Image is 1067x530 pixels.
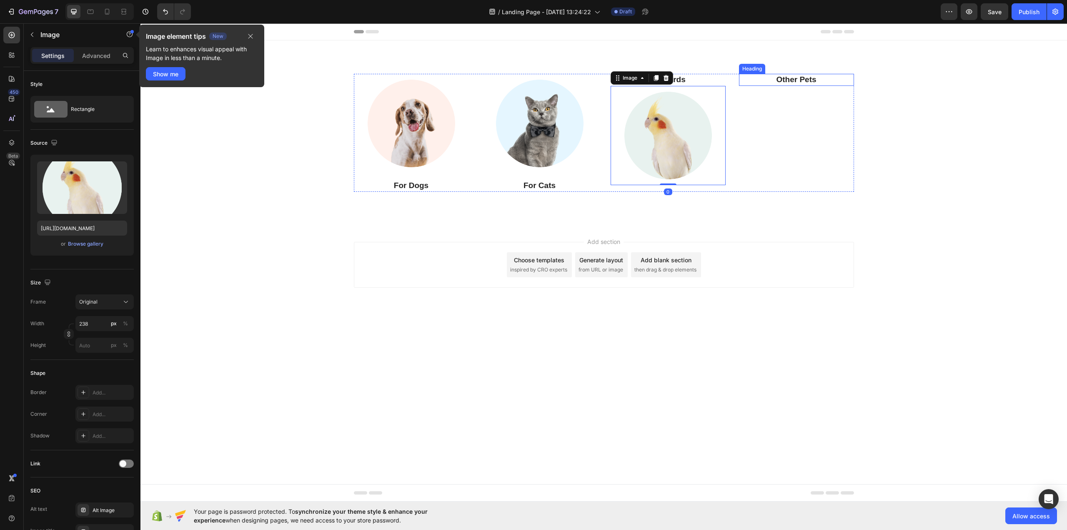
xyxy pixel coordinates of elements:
[157,3,191,20] div: Undo/Redo
[37,161,127,214] img: preview-image
[1012,3,1047,20] button: Publish
[41,51,65,60] p: Settings
[123,342,128,349] div: %
[30,389,47,396] div: Border
[93,389,132,397] div: Add...
[71,100,122,119] div: Rectangle
[194,508,428,524] span: synchronize your theme style & enhance your experience
[439,232,483,241] div: Generate layout
[68,240,104,248] button: Browse gallery
[40,30,111,40] p: Image
[120,340,130,350] button: px
[123,320,128,327] div: %
[221,50,321,150] img: Alt Image
[1012,512,1050,520] span: Allow access
[498,8,500,16] span: /
[30,432,50,440] div: Shadow
[30,342,46,349] label: Height
[120,319,130,329] button: px
[37,221,127,236] input: https://example.com/image.jpg
[30,369,45,377] div: Shape
[981,3,1008,20] button: Save
[599,51,713,62] p: Other Pets
[6,153,20,159] div: Beta
[494,243,556,250] span: then drag & drop elements
[93,432,132,440] div: Add...
[75,294,134,309] button: Original
[988,8,1002,15] span: Save
[350,50,449,150] img: Alt Image
[443,214,483,223] span: Add section
[214,157,328,168] p: For Dogs
[343,157,456,168] p: For Cats
[30,80,43,88] div: Style
[438,243,483,250] span: from URL or image
[68,240,103,248] div: Browse gallery
[75,338,134,353] input: px%
[109,340,119,350] button: %
[30,460,40,467] div: Link
[30,410,47,418] div: Corner
[502,8,591,16] span: Landing Page - [DATE] 13:24:22
[1019,8,1039,16] div: Publish
[8,89,20,95] div: 450
[55,7,58,17] p: 7
[30,298,46,306] label: Frame
[194,507,460,525] span: Your page is password protected. To when designing pages, we need access to your store password.
[1005,507,1057,524] button: Allow access
[370,243,427,250] span: inspired by CRO experts
[82,51,110,60] p: Advanced
[481,51,498,58] div: Image
[111,320,117,327] div: px
[79,298,98,306] span: Original
[30,505,47,513] div: Alt text
[30,487,40,495] div: SEO
[478,63,577,162] img: Alt Image
[109,319,119,329] button: %
[373,232,424,241] div: Choose templates
[619,8,632,15] span: Draft
[30,320,44,327] label: Width
[523,165,532,172] div: 0
[93,411,132,418] div: Add...
[3,3,62,20] button: 7
[30,138,59,149] div: Source
[140,23,1067,502] iframe: Design area
[1039,489,1059,509] div: Open Intercom Messenger
[111,342,117,349] div: px
[93,507,132,514] div: Alt Image
[61,239,66,249] span: or
[30,277,53,289] div: Size
[500,232,551,241] div: Add blank section
[75,316,134,331] input: px%
[600,42,623,49] div: Heading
